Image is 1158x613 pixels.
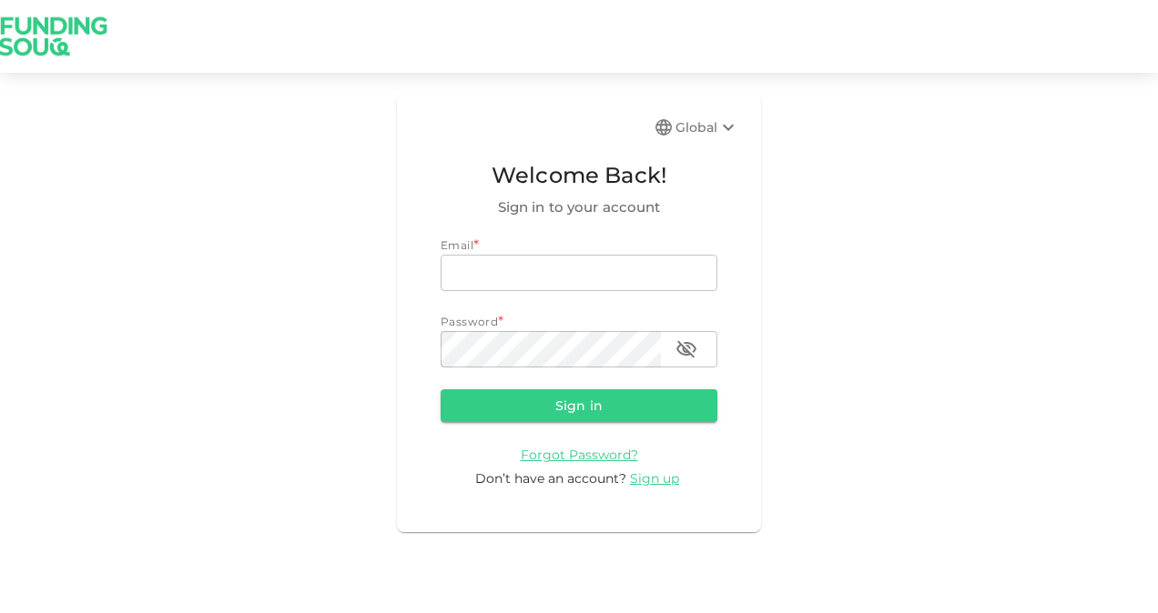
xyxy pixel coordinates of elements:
[441,158,717,193] span: Welcome Back!
[441,331,661,367] input: password
[521,447,638,463] span: Forgot Password?
[675,116,739,138] div: Global
[475,470,626,487] span: Don’t have an account?
[630,470,679,487] span: Sign up
[441,389,717,422] button: Sign in
[521,446,638,463] a: Forgot Password?
[441,315,498,328] span: Password
[441,255,717,291] input: email
[441,196,717,218] span: Sign in to your account
[441,238,473,252] span: Email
